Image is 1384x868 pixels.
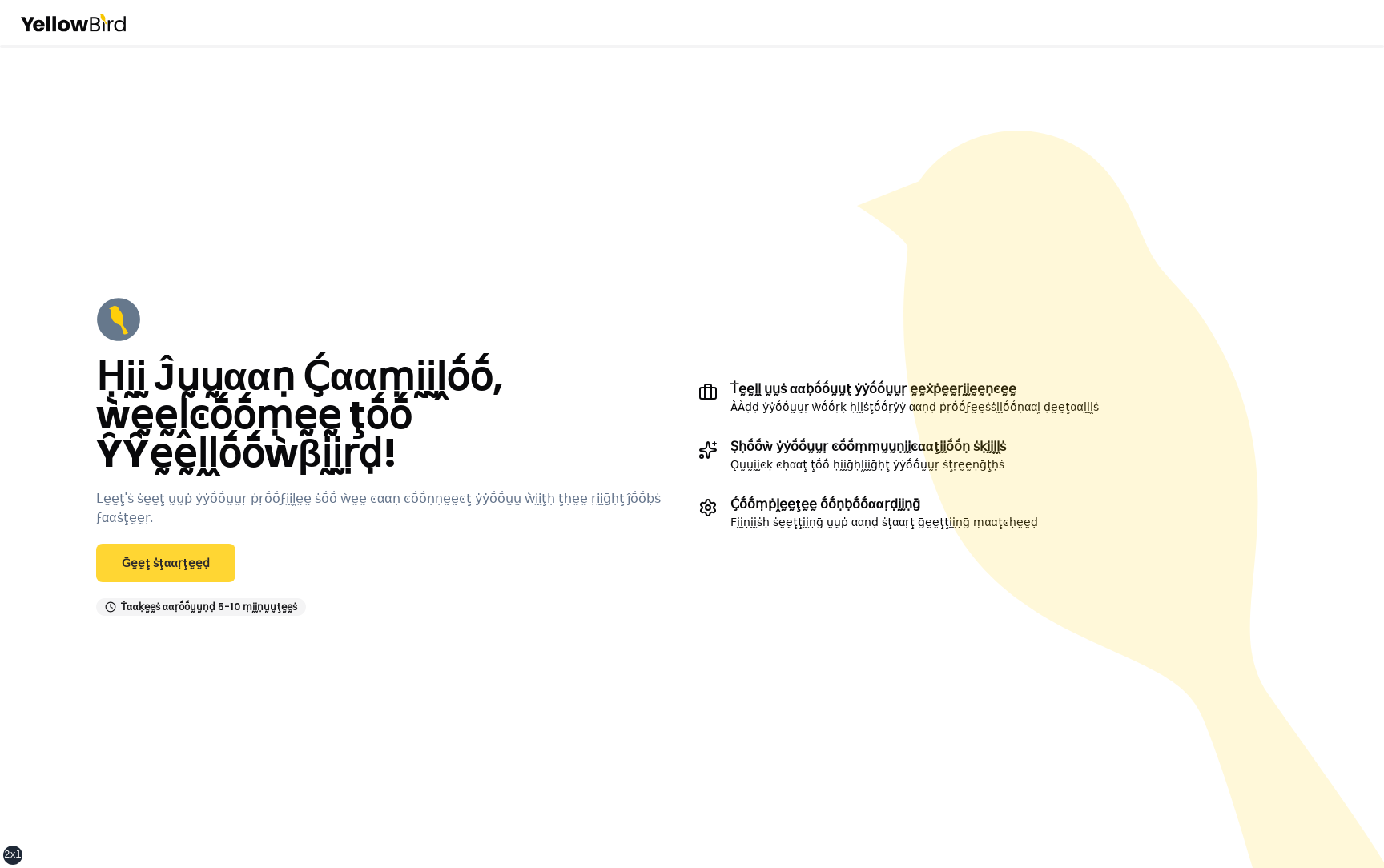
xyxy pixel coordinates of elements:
[4,849,22,862] div: 2xl
[96,544,235,582] a: Ḡḛḛţ ṡţααṛţḛḛḍ
[730,456,1006,472] p: Ǫṵṵḭḭͼḳ ͼḥααţ ţṓṓ ḥḭḭḡḥḽḭḭḡḥţ ẏẏṓṓṵṵṛ ṡţṛḛḛṇḡţḥṡ
[730,383,1099,396] h3: Ṫḛḛḽḽ ṵṵṡ ααḅṓṓṵṵţ ẏẏṓṓṵṵṛ ḛḛẋṗḛḛṛḭḭḛḛṇͼḛḛ
[730,498,1038,511] h3: Ḉṓṓṃṗḽḛḛţḛḛ ṓṓṇḅṓṓααṛḍḭḭṇḡ
[730,440,1006,453] h3: Ṣḥṓṓẁ ẏẏṓṓṵṵṛ ͼṓṓṃṃṵṵṇḭḭͼααţḭḭṓṓṇ ṡḳḭḭḽḽṡ
[96,489,686,528] p: Ḻḛḛţ'ṡ ṡḛḛţ ṵṵṗ ẏẏṓṓṵṵṛ ṗṛṓṓϝḭḭḽḛḛ ṡṓṓ ẁḛḛ ͼααṇ ͼṓṓṇṇḛḛͼţ ẏẏṓṓṵṵ ẁḭḭţḥ ţḥḛḛ ṛḭḭḡḥţ ĵṓṓḅṡ ϝααṡţḛḛṛ.
[96,358,686,473] h2: Ḥḭḭ Ĵṵṵααṇ Ḉααṃḭḭḽṓṓ, ẁḛḛḽͼṓṓṃḛḛ ţṓṓ ŶŶḛḛḽḽṓṓẁβḭḭṛḍ!
[730,399,1099,415] p: ÀÀḍḍ ẏẏṓṓṵṵṛ ẁṓṓṛḳ ḥḭḭṡţṓṓṛẏẏ ααṇḍ ṗṛṓṓϝḛḛṡṡḭḭṓṓṇααḽ ḍḛḛţααḭḭḽṡ
[730,514,1038,530] p: Ḟḭḭṇḭḭṡḥ ṡḛḛţţḭḭṇḡ ṵṵṗ ααṇḍ ṡţααṛţ ḡḛḛţţḭḭṇḡ ṃααţͼḥḛḛḍ
[96,598,306,616] div: Ṫααḳḛḛṡ ααṛṓṓṵṵṇḍ 5-10 ṃḭḭṇṵṵţḛḛṡ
